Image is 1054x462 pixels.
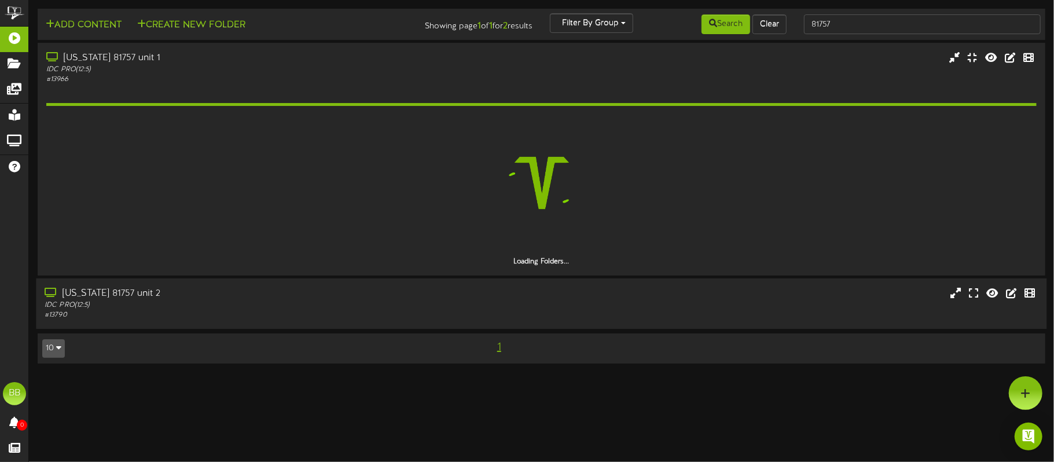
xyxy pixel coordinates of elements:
div: BB [3,382,26,405]
button: 10 [42,339,65,358]
span: 1 [494,341,504,354]
img: loading-spinner-5.png [468,109,616,257]
div: # 13790 [45,310,448,320]
strong: Loading Folders... [514,258,570,266]
div: IDC PRO ( 12:5 ) [45,300,448,310]
strong: 1 [478,21,481,31]
button: Create New Folder [134,18,249,32]
strong: 1 [489,21,493,31]
strong: 2 [503,21,508,31]
div: Open Intercom Messenger [1015,423,1042,450]
input: -- Search Playlists by Name -- [804,14,1041,34]
button: Clear [752,14,787,34]
button: Filter By Group [550,13,633,33]
div: [US_STATE] 81757 unit 1 [46,52,449,65]
button: Search [702,14,750,34]
button: Add Content [42,18,125,32]
div: Showing page of for results [372,13,541,33]
div: [US_STATE] 81757 unit 2 [45,287,448,300]
div: # 13966 [46,75,449,85]
span: 0 [17,420,27,431]
div: IDC PRO ( 12:5 ) [46,65,449,75]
